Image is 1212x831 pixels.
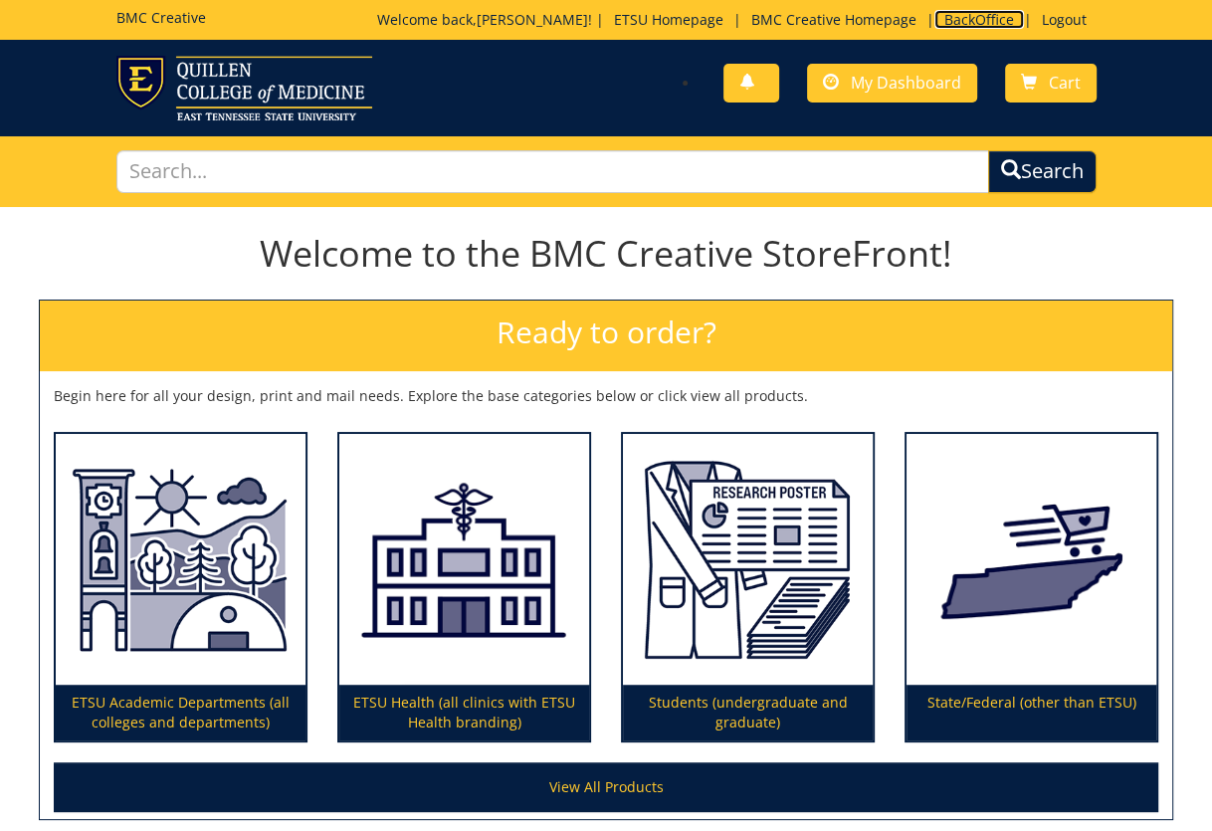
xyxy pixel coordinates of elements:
p: Students (undergraduate and graduate) [623,685,873,740]
p: Begin here for all your design, print and mail needs. Explore the base categories below or click ... [54,386,1158,406]
a: BMC Creative Homepage [741,10,926,29]
img: Students (undergraduate and graduate) [623,434,873,686]
img: ETSU Academic Departments (all colleges and departments) [56,434,305,686]
img: ETSU Health (all clinics with ETSU Health branding) [339,434,589,686]
img: State/Federal (other than ETSU) [907,434,1156,686]
a: Logout [1032,10,1097,29]
a: State/Federal (other than ETSU) [907,434,1156,741]
p: Welcome back, ! | | | | [377,10,1097,30]
a: My Dashboard [807,64,977,103]
button: Search [988,150,1097,193]
a: Students (undergraduate and graduate) [623,434,873,741]
h5: BMC Creative [116,10,206,25]
a: ETSU Academic Departments (all colleges and departments) [56,434,305,741]
h2: Ready to order? [40,301,1172,371]
input: Search... [116,150,989,193]
span: Cart [1049,72,1081,94]
a: Cart [1005,64,1097,103]
img: ETSU logo [116,56,372,120]
a: BackOffice [934,10,1024,29]
a: ETSU Health (all clinics with ETSU Health branding) [339,434,589,741]
p: ETSU Health (all clinics with ETSU Health branding) [339,685,589,740]
p: ETSU Academic Departments (all colleges and departments) [56,685,305,740]
p: State/Federal (other than ETSU) [907,685,1156,740]
h1: Welcome to the BMC Creative StoreFront! [39,234,1173,274]
a: View All Products [54,762,1158,812]
a: ETSU Homepage [604,10,733,29]
a: [PERSON_NAME] [477,10,588,29]
span: My Dashboard [851,72,961,94]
